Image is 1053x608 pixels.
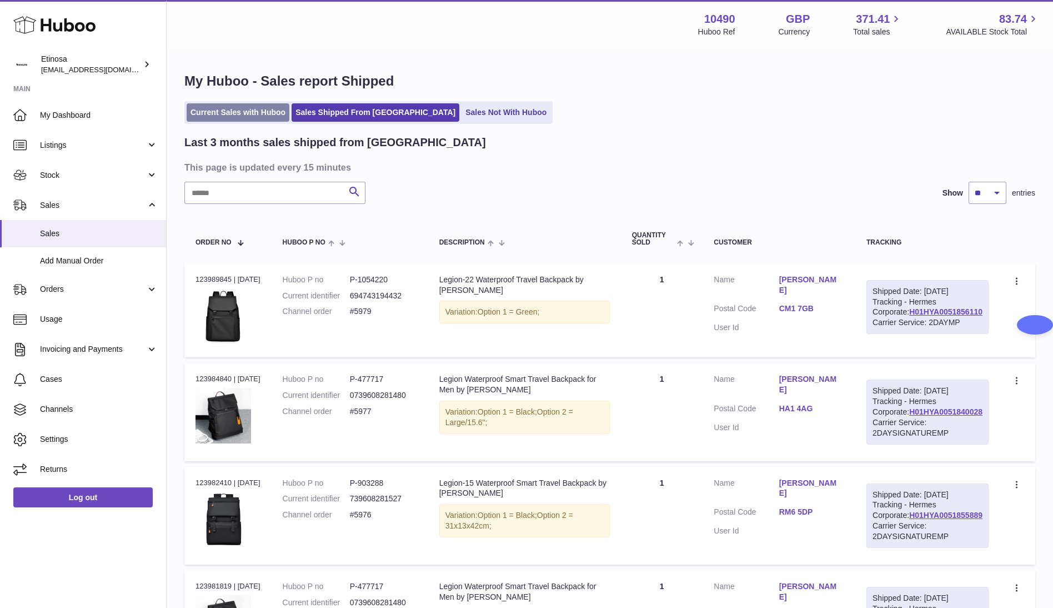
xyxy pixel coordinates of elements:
[195,374,260,384] div: 123984840 | [DATE]
[40,170,146,181] span: Stock
[866,484,989,548] div: Tracking - Hermes Corporate:
[13,487,153,507] a: Log out
[698,27,735,37] div: Huboo Ref
[704,12,735,27] strong: 10490
[350,306,417,317] dd: #5979
[714,374,779,398] dt: Name
[779,507,844,517] a: RM6 5DP
[856,12,890,27] span: 371.41
[439,374,610,395] div: Legion Waterproof Smart Travel Backpack for Men by [PERSON_NAME]
[786,12,810,27] strong: GBP
[439,504,610,537] div: Variation:
[853,27,902,37] span: Total sales
[283,478,350,489] dt: Huboo P no
[946,12,1040,37] a: 83.74 AVAILABLE Stock Total
[714,422,779,433] dt: User Id
[873,490,982,500] div: Shipped Date: [DATE]
[873,521,982,542] div: Carrier Service: 2DAYSIGNATUREMP
[195,288,251,343] img: v-Black__765727349.webp
[350,275,417,285] dd: P-1054220
[714,403,779,417] dt: Postal Code
[714,275,779,298] dt: Name
[478,511,537,520] span: Option 1 = Black;
[350,597,417,608] dd: 0739608281480
[350,291,417,301] dd: 694743194432
[439,239,485,246] span: Description
[283,390,350,401] dt: Current identifier
[195,478,260,488] div: 123982410 | [DATE]
[942,188,963,198] label: Show
[1012,188,1035,198] span: entries
[873,593,982,604] div: Shipped Date: [DATE]
[283,510,350,520] dt: Channel order
[184,135,486,150] h2: Last 3 months sales shipped from [GEOGRAPHIC_DATA]
[40,404,158,415] span: Channels
[445,407,573,427] span: Option 2 = Large/15.6";
[350,478,417,489] dd: P-903288
[195,275,260,285] div: 123989845 | [DATE]
[40,140,146,151] span: Listings
[350,510,417,520] dd: #5976
[853,12,902,37] a: 371.41 Total sales
[873,286,982,297] div: Shipped Date: [DATE]
[439,301,610,323] div: Variation:
[283,239,325,246] span: Huboo P no
[714,478,779,502] dt: Name
[195,388,251,443] img: High-Quality-Waterproof-Men-s-Laptop-Backpack-Luxury-Brand-Designer-Black-Backpack-for-Business-U...
[350,494,417,504] dd: 739608281527
[40,200,146,211] span: Sales
[439,401,610,434] div: Variation:
[714,526,779,536] dt: User Id
[40,228,158,239] span: Sales
[40,110,158,121] span: My Dashboard
[714,303,779,317] dt: Postal Code
[873,317,982,328] div: Carrier Service: 2DAYMP
[40,464,158,475] span: Returns
[283,494,350,504] dt: Current identifier
[714,507,779,520] dt: Postal Code
[873,386,982,396] div: Shipped Date: [DATE]
[439,275,610,296] div: Legion-22 Waterproof Travel Backpack by [PERSON_NAME]
[632,232,674,246] span: Quantity Sold
[779,275,844,296] a: [PERSON_NAME]
[779,27,810,37] div: Currency
[41,65,163,74] span: [EMAIL_ADDRESS][DOMAIN_NAME]
[40,374,158,385] span: Cases
[873,417,982,438] div: Carrier Service: 2DAYSIGNATUREMP
[350,581,417,592] dd: P-477717
[283,275,350,285] dt: Huboo P no
[779,374,844,395] a: [PERSON_NAME]
[866,280,989,335] div: Tracking - Hermes Corporate:
[283,374,350,385] dt: Huboo P no
[714,581,779,605] dt: Name
[866,380,989,444] div: Tracking - Hermes Corporate:
[909,407,982,416] a: H01HYA0051840028
[478,307,540,316] span: Option 1 = Green;
[283,306,350,317] dt: Channel order
[999,12,1027,27] span: 83.74
[909,307,982,316] a: H01HYA0051856110
[350,406,417,417] dd: #5977
[283,581,350,592] dt: Huboo P no
[184,72,1035,90] h1: My Huboo - Sales report Shipped
[195,239,232,246] span: Order No
[187,103,289,122] a: Current Sales with Huboo
[40,344,146,355] span: Invoicing and Payments
[350,390,417,401] dd: 0739608281480
[779,303,844,314] a: CM1 7GB
[779,403,844,414] a: HA1 4AG
[462,103,550,122] a: Sales Not With Huboo
[283,597,350,608] dt: Current identifier
[714,239,844,246] div: Customer
[621,263,703,357] td: 1
[714,322,779,333] dt: User Id
[621,363,703,461] td: 1
[283,291,350,301] dt: Current identifier
[40,284,146,295] span: Orders
[292,103,459,122] a: Sales Shipped From [GEOGRAPHIC_DATA]
[350,374,417,385] dd: P-477717
[184,161,1032,173] h3: This page is updated every 15 minutes
[909,511,982,520] a: H01HYA0051855889
[779,581,844,602] a: [PERSON_NAME]
[866,239,989,246] div: Tracking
